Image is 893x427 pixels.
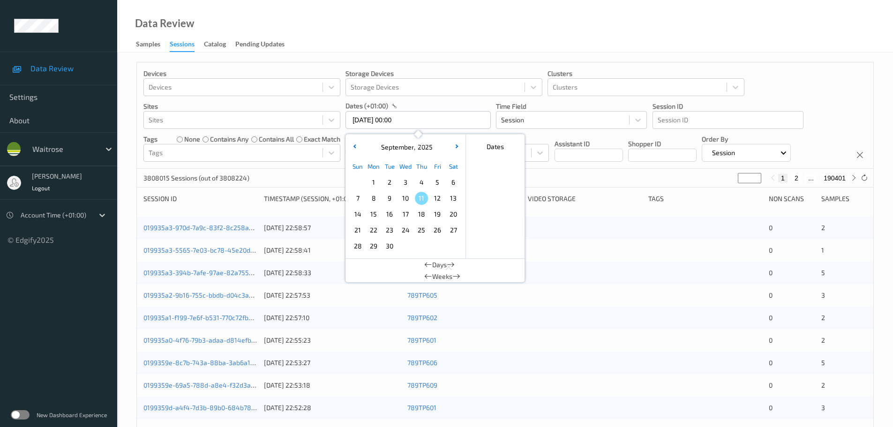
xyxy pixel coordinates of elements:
[143,194,257,203] div: Session ID
[264,291,401,300] div: [DATE] 22:57:53
[170,39,195,52] div: Sessions
[366,190,382,206] div: Choose Monday September 08 of 2025
[383,176,396,189] span: 2
[366,222,382,238] div: Choose Monday September 22 of 2025
[431,224,444,237] span: 26
[136,38,170,51] a: Samples
[821,291,825,299] span: 3
[398,238,413,254] div: Choose Wednesday October 01 of 2025
[407,336,436,344] a: 789TP601
[769,291,773,299] span: 0
[769,269,773,277] span: 0
[413,222,429,238] div: Choose Thursday September 25 of 2025
[413,238,429,254] div: Choose Thursday October 02 of 2025
[702,135,791,144] p: Order By
[429,174,445,190] div: Choose Friday September 05 of 2025
[210,135,248,144] label: contains any
[304,135,340,144] label: exact match
[264,194,401,203] div: Timestamp (Session, +01:00)
[367,208,380,221] span: 15
[350,206,366,222] div: Choose Sunday September 14 of 2025
[548,69,744,78] p: Clusters
[429,158,445,174] div: Fri
[367,240,380,253] span: 29
[264,358,401,367] div: [DATE] 22:53:27
[769,224,773,232] span: 0
[382,222,398,238] div: Choose Tuesday September 23 of 2025
[399,224,412,237] span: 24
[143,269,271,277] a: 019935a3-394b-7afe-97ae-82a7550a87c2
[350,238,366,254] div: Choose Sunday September 28 of 2025
[528,194,642,203] div: Video Storage
[398,206,413,222] div: Choose Wednesday September 17 of 2025
[769,246,773,254] span: 0
[350,174,366,190] div: Choose Sunday August 31 of 2025
[170,38,204,52] a: Sessions
[379,143,414,151] span: September
[447,192,460,205] span: 13
[821,174,848,182] button: 190401
[653,102,803,111] p: Session ID
[415,143,433,151] span: 2025
[143,246,272,254] a: 019935a3-5565-7e03-bc78-45e20d3a51da
[264,246,401,255] div: [DATE] 22:58:41
[143,69,340,78] p: Devices
[769,314,773,322] span: 0
[382,190,398,206] div: Choose Tuesday September 09 of 2025
[555,139,623,149] p: Assistant ID
[407,291,437,299] a: 789TP605
[143,102,340,111] p: Sites
[769,194,814,203] div: Non Scans
[769,336,773,344] span: 0
[792,174,801,182] button: 2
[445,206,461,222] div: Choose Saturday September 20 of 2025
[413,174,429,190] div: Choose Thursday September 04 of 2025
[383,224,396,237] span: 23
[821,336,825,344] span: 2
[407,404,436,412] a: 789TP601
[398,158,413,174] div: Wed
[821,381,825,389] span: 2
[143,381,273,389] a: 0199359e-69a5-788d-a8e4-f32d3a33ca32
[367,192,380,205] span: 8
[431,176,444,189] span: 5
[432,260,447,270] span: Days
[415,208,428,221] span: 18
[259,135,294,144] label: contains all
[143,314,263,322] a: 019935a1-f199-7e6f-b531-770c72fba98c
[143,173,249,183] p: 3808015 Sessions (out of 3808224)
[350,222,366,238] div: Choose Sunday September 21 of 2025
[431,192,444,205] span: 12
[143,404,273,412] a: 0199359d-a4f4-7d3b-89b0-684b78e26ae1
[351,224,364,237] span: 21
[382,174,398,190] div: Choose Tuesday September 02 of 2025
[366,174,382,190] div: Choose Monday September 01 of 2025
[445,158,461,174] div: Sat
[415,192,428,205] span: 11
[204,39,226,51] div: Catalog
[135,19,194,28] div: Data Review
[769,359,773,367] span: 0
[382,206,398,222] div: Choose Tuesday September 16 of 2025
[445,238,461,254] div: Choose Saturday October 04 of 2025
[351,240,364,253] span: 28
[398,174,413,190] div: Choose Wednesday September 03 of 2025
[350,158,366,174] div: Sun
[143,291,270,299] a: 019935a2-9b16-755c-bbdb-d04c3ab16b02
[429,222,445,238] div: Choose Friday September 26 of 2025
[383,208,396,221] span: 16
[447,224,460,237] span: 27
[821,314,825,322] span: 2
[432,272,452,281] span: Weeks
[143,224,270,232] a: 019935a3-970d-7a9c-83f2-8c258a718eee
[143,359,272,367] a: 0199359e-8c7b-743a-88ba-3ab6a1ed85a1
[466,138,525,156] div: Dates
[382,238,398,254] div: Choose Tuesday September 30 of 2025
[366,158,382,174] div: Mon
[821,359,825,367] span: 5
[413,158,429,174] div: Thu
[447,176,460,189] span: 6
[769,404,773,412] span: 0
[235,38,294,51] a: Pending Updates
[709,148,738,157] p: Session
